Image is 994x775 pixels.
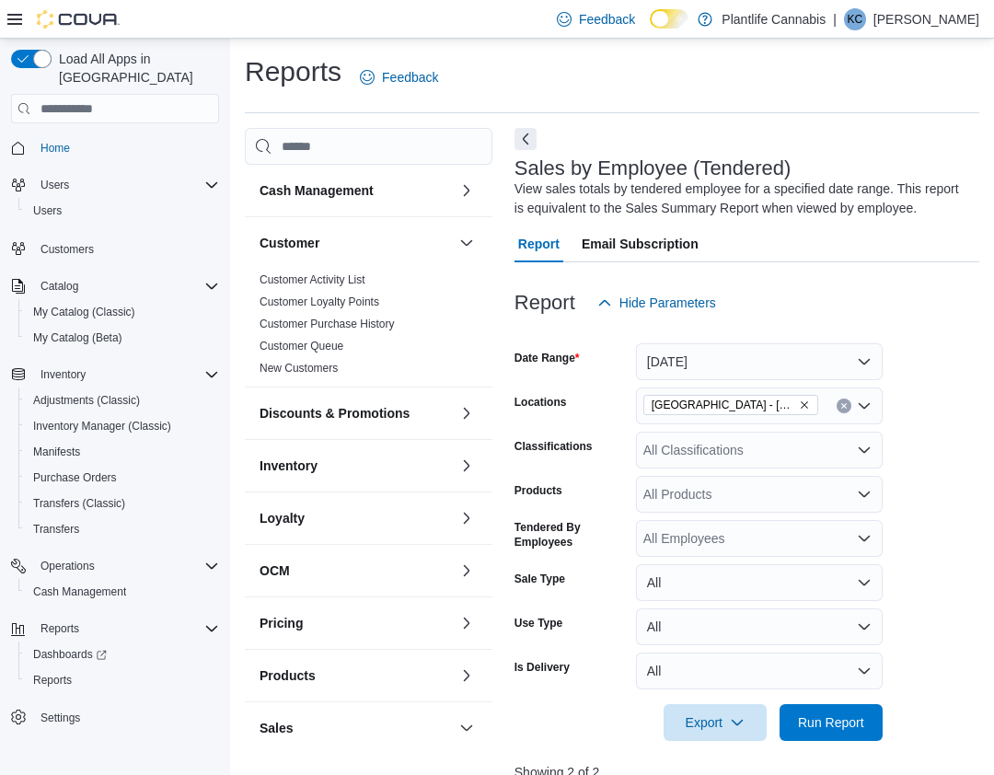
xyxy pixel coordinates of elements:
[26,301,219,323] span: My Catalog (Classic)
[456,507,478,529] button: Loyalty
[260,719,294,737] h3: Sales
[33,174,76,196] button: Users
[33,470,117,485] span: Purchase Orders
[37,10,120,29] img: Cova
[26,200,219,222] span: Users
[833,8,837,30] p: |
[643,395,818,415] span: Grande Prairie - Westgate
[40,559,95,573] span: Operations
[4,616,226,642] button: Reports
[245,269,492,387] div: Customer
[636,564,883,601] button: All
[33,237,219,260] span: Customers
[857,443,872,457] button: Open list of options
[619,294,716,312] span: Hide Parameters
[514,520,629,549] label: Tendered By Employees
[18,642,226,667] a: Dashboards
[245,53,341,90] h1: Reports
[33,305,135,319] span: My Catalog (Classic)
[514,351,580,365] label: Date Range
[40,711,80,725] span: Settings
[260,404,452,422] button: Discounts & Promotions
[33,238,101,260] a: Customers
[664,704,767,741] button: Export
[260,318,395,330] a: Customer Purchase History
[456,455,478,477] button: Inventory
[18,325,226,351] button: My Catalog (Beta)
[652,396,795,414] span: [GEOGRAPHIC_DATA] - [GEOGRAPHIC_DATA]
[26,301,143,323] a: My Catalog (Classic)
[33,275,86,297] button: Catalog
[260,666,452,685] button: Products
[260,295,379,309] span: Customer Loyalty Points
[18,516,226,542] button: Transfers
[33,555,102,577] button: Operations
[514,439,593,454] label: Classifications
[26,467,219,489] span: Purchase Orders
[514,292,575,314] h3: Report
[353,59,445,96] a: Feedback
[514,179,970,218] div: View sales totals by tendered employee for a specified date range. This report is equivalent to t...
[26,200,69,222] a: Users
[456,717,478,739] button: Sales
[4,553,226,579] button: Operations
[26,518,87,540] a: Transfers
[33,137,77,159] a: Home
[260,509,452,527] button: Loyalty
[40,367,86,382] span: Inventory
[33,673,72,688] span: Reports
[260,561,290,580] h3: OCM
[33,618,219,640] span: Reports
[456,232,478,254] button: Customer
[26,643,219,665] span: Dashboards
[260,509,305,527] h3: Loyalty
[456,612,478,634] button: Pricing
[650,9,688,29] input: Dark Mode
[26,389,147,411] a: Adjustments (Classic)
[33,330,122,345] span: My Catalog (Beta)
[33,364,219,386] span: Inventory
[26,441,219,463] span: Manifests
[26,643,114,665] a: Dashboards
[33,555,219,577] span: Operations
[514,483,562,498] label: Products
[582,226,699,262] span: Email Subscription
[33,707,87,729] a: Settings
[722,8,826,30] p: Plantlife Cannabis
[40,621,79,636] span: Reports
[40,141,70,156] span: Home
[514,157,792,179] h3: Sales by Employee (Tendered)
[4,273,226,299] button: Catalog
[844,8,866,30] div: Kiara Craig
[26,327,130,349] a: My Catalog (Beta)
[26,492,219,515] span: Transfers (Classic)
[260,614,452,632] button: Pricing
[26,669,219,691] span: Reports
[260,404,410,422] h3: Discounts & Promotions
[260,295,379,308] a: Customer Loyalty Points
[260,234,452,252] button: Customer
[873,8,979,30] p: [PERSON_NAME]
[456,560,478,582] button: OCM
[26,669,79,691] a: Reports
[260,340,343,353] a: Customer Queue
[4,704,226,731] button: Settings
[33,275,219,297] span: Catalog
[260,457,318,475] h3: Inventory
[260,317,395,331] span: Customer Purchase History
[26,581,133,603] a: Cash Management
[26,492,133,515] a: Transfers (Classic)
[260,361,338,376] span: New Customers
[18,299,226,325] button: My Catalog (Classic)
[260,362,338,375] a: New Customers
[18,387,226,413] button: Adjustments (Classic)
[4,134,226,161] button: Home
[18,413,226,439] button: Inventory Manager (Classic)
[260,339,343,353] span: Customer Queue
[456,665,478,687] button: Products
[857,531,872,546] button: Open list of options
[4,362,226,387] button: Inventory
[636,608,883,645] button: All
[33,419,171,434] span: Inventory Manager (Classic)
[18,198,226,224] button: Users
